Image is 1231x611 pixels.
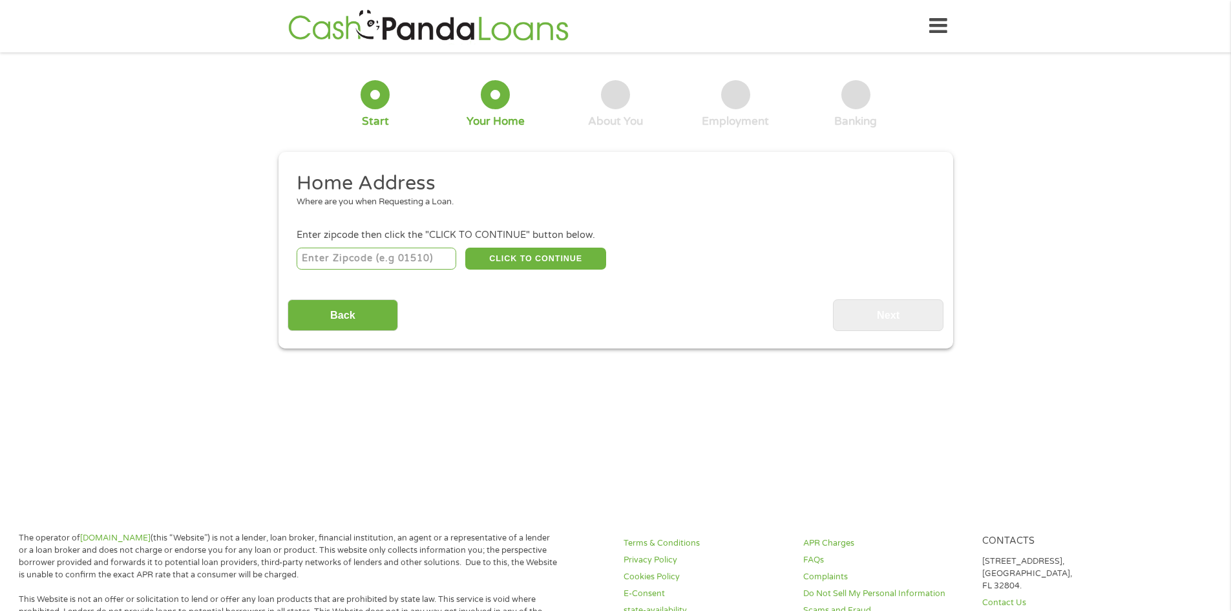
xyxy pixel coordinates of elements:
button: CLICK TO CONTINUE [465,248,606,270]
h4: Contacts [982,535,1146,548]
div: Where are you when Requesting a Loan. [297,196,925,209]
img: GetLoanNow Logo [284,8,573,45]
a: Do Not Sell My Personal Information [803,588,967,600]
h2: Home Address [297,171,925,197]
input: Next [833,299,943,331]
a: [DOMAIN_NAME] [80,533,151,543]
a: FAQs [803,554,967,566]
p: [STREET_ADDRESS], [GEOGRAPHIC_DATA], FL 32804. [982,555,1146,592]
div: Start [362,114,389,129]
input: Back [288,299,398,331]
a: Contact Us [982,597,1146,609]
a: Cookies Policy [624,571,788,583]
div: Your Home [467,114,525,129]
a: Complaints [803,571,967,583]
div: Enter zipcode then click the "CLICK TO CONTINUE" button below. [297,228,934,242]
div: About You [588,114,643,129]
input: Enter Zipcode (e.g 01510) [297,248,456,270]
a: Privacy Policy [624,554,788,566]
div: Banking [834,114,877,129]
div: Employment [702,114,769,129]
a: Terms & Conditions [624,537,788,550]
a: APR Charges [803,537,967,550]
a: E-Consent [624,588,788,600]
p: The operator of (this “Website”) is not a lender, loan broker, financial institution, an agent or... [19,532,558,581]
